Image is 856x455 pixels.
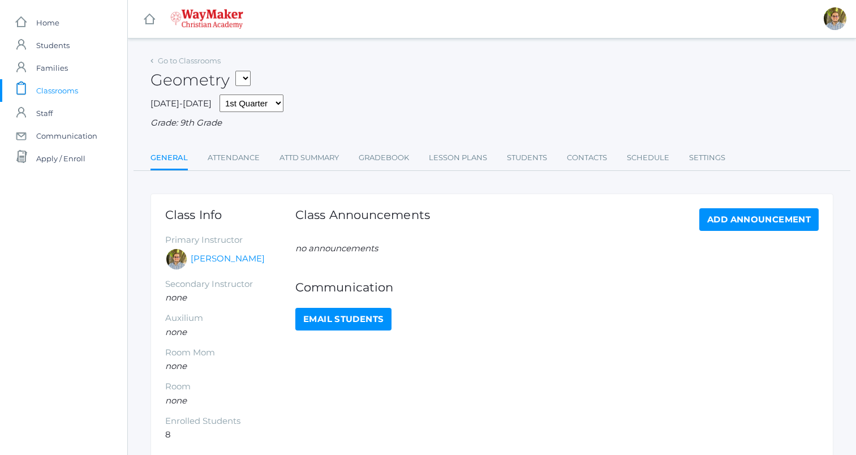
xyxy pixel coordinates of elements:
[170,9,243,29] img: waymaker-logo-stack-white-1602f2b1af18da31a5905e9982d058868370996dac5278e84edea6dabf9a3315.png
[36,147,85,170] span: Apply / Enroll
[158,56,221,65] a: Go to Classrooms
[295,308,392,330] a: Email Students
[165,428,295,441] li: 8
[165,360,187,371] em: none
[165,382,295,392] h5: Room
[150,147,188,171] a: General
[36,102,53,125] span: Staff
[824,7,846,30] div: Kylen Braileanu
[689,147,725,169] a: Settings
[295,208,430,228] h1: Class Announcements
[208,147,260,169] a: Attendance
[279,147,339,169] a: Attd Summary
[165,417,295,426] h5: Enrolled Students
[295,243,378,254] em: no announcements
[150,98,212,109] span: [DATE]-[DATE]
[507,147,547,169] a: Students
[165,348,295,358] h5: Room Mom
[165,314,295,323] h5: Auxilium
[295,281,819,294] h1: Communication
[165,248,188,271] div: Kylen Braileanu
[429,147,487,169] a: Lesson Plans
[165,208,295,221] h1: Class Info
[567,147,607,169] a: Contacts
[165,280,295,289] h5: Secondary Instructor
[36,34,70,57] span: Students
[165,235,295,245] h5: Primary Instructor
[165,292,187,303] em: none
[165,327,187,337] em: none
[191,252,265,265] a: [PERSON_NAME]
[36,11,59,34] span: Home
[150,117,833,130] div: Grade: 9th Grade
[165,395,187,406] em: none
[359,147,409,169] a: Gradebook
[36,125,97,147] span: Communication
[150,71,251,89] h2: Geometry
[699,208,819,231] a: Add Announcement
[627,147,669,169] a: Schedule
[36,57,68,79] span: Families
[36,79,78,102] span: Classrooms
